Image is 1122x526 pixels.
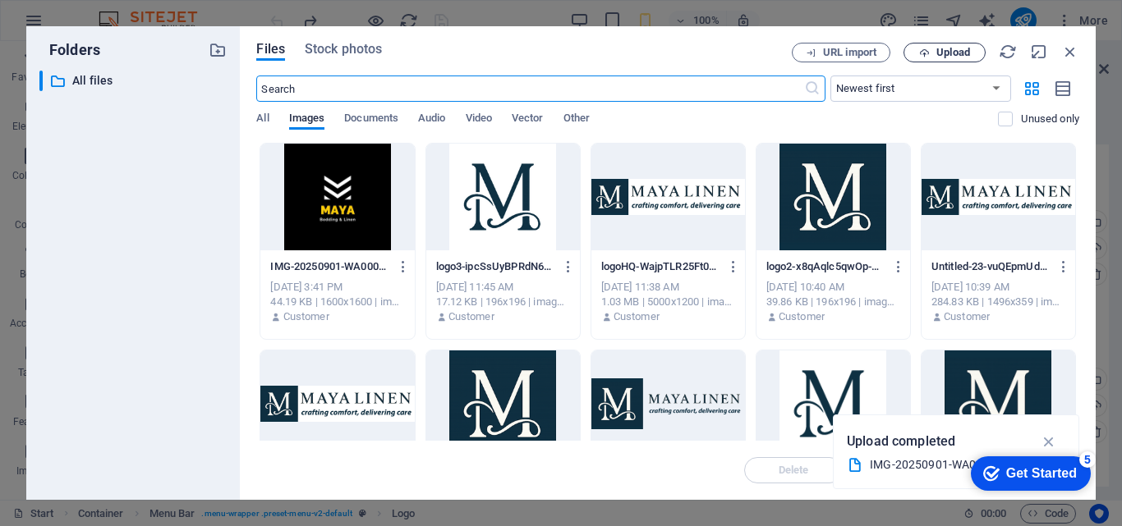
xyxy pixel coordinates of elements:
[512,108,544,131] span: Vector
[614,309,660,324] p: Customer
[1061,43,1079,61] i: Close
[931,295,1065,309] div: 284.83 KB | 1496x359 | image/png
[931,259,1051,274] p: Untitled-23-vuQEpmUdKcRbW8CLjdvd9A.png
[72,71,197,90] p: All files
[270,295,404,309] div: 44.19 KB | 1600x1600 | image/jpeg
[944,309,990,324] p: Customer
[601,280,735,295] div: [DATE] 11:38 AM
[436,295,570,309] div: 17.12 KB | 196x196 | image/png
[209,41,227,59] i: Create new folder
[766,280,900,295] div: [DATE] 10:40 AM
[122,3,138,20] div: 5
[13,8,133,43] div: Get Started 5 items remaining, 0% complete
[270,259,389,274] p: IMG-20250901-WA0008-9CIjBOfzpZnj0F6TLauWMw.jpg
[39,71,43,91] div: ​
[256,75,803,102] input: Search
[601,295,735,309] div: 1.03 MB | 5000x1200 | image/jpeg
[601,259,720,274] p: logoHQ-WajpTLR25Ft0dzNF1qkZ1Q.jpg
[436,259,555,274] p: logo3-ipcSsUyBPRdN65lKbn4lew-FyoB9lZm5NraIGx_ZzZkWA.png
[305,39,382,59] span: Stock photos
[344,108,398,131] span: Documents
[270,280,404,295] div: [DATE] 3:41 PM
[766,259,885,274] p: logo2-x8qAqlc5qwOp-OxlzNE-9w-3YZvCoiz3-YCadl6xLr35g-xVkggB_07r0WY5zY6j2LEA.png
[289,108,325,131] span: Images
[48,18,119,33] div: Get Started
[256,108,269,131] span: All
[563,108,590,131] span: Other
[904,43,986,62] button: Upload
[847,431,955,452] p: Upload completed
[931,280,1065,295] div: [DATE] 10:39 AM
[448,309,494,324] p: Customer
[418,108,445,131] span: Audio
[1030,43,1048,61] i: Minimize
[792,43,890,62] button: URL import
[823,48,876,57] span: URL import
[779,309,825,324] p: Customer
[256,39,285,59] span: Files
[766,295,900,309] div: 39.86 KB | 196x196 | image/png
[283,309,329,324] p: Customer
[39,39,100,61] p: Folders
[466,108,492,131] span: Video
[1021,112,1079,126] p: Displays only files that are not in use on the website. Files added during this session can still...
[936,48,970,57] span: Upload
[436,280,570,295] div: [DATE] 11:45 AM
[870,455,1029,474] div: IMG-20250901-WA0008.jpg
